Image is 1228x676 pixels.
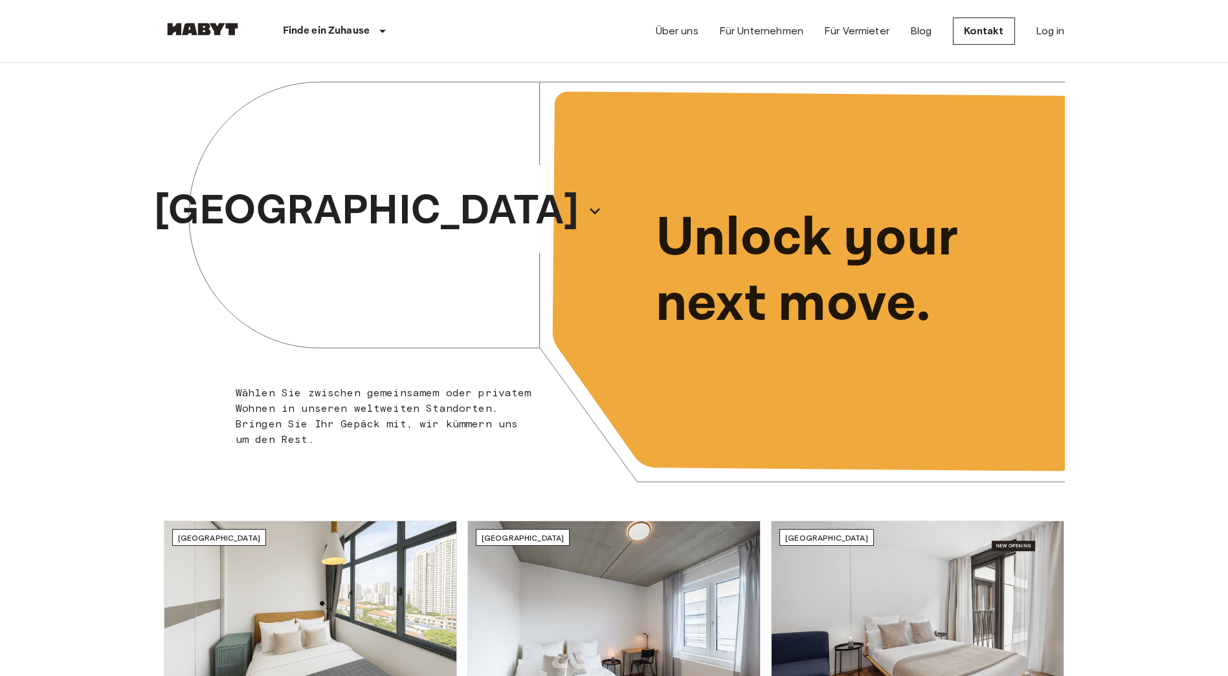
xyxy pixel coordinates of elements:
[1036,23,1065,39] a: Log in
[656,206,1044,337] p: Unlock your next move.
[149,176,607,246] button: [GEOGRAPHIC_DATA]
[953,17,1015,45] a: Kontakt
[164,23,241,36] img: Habyt
[154,180,579,242] p: [GEOGRAPHIC_DATA]
[785,533,868,543] span: [GEOGRAPHIC_DATA]
[178,533,261,543] span: [GEOGRAPHIC_DATA]
[236,385,533,447] p: Wählen Sie zwischen gemeinsamem oder privatem Wohnen in unseren weltweiten Standorten. Bringen Si...
[824,23,889,39] a: Für Vermieter
[482,533,564,543] span: [GEOGRAPHIC_DATA]
[656,23,698,39] a: Über uns
[910,23,932,39] a: Blog
[283,23,370,39] p: Finde ein Zuhause
[719,23,803,39] a: Für Unternehmen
